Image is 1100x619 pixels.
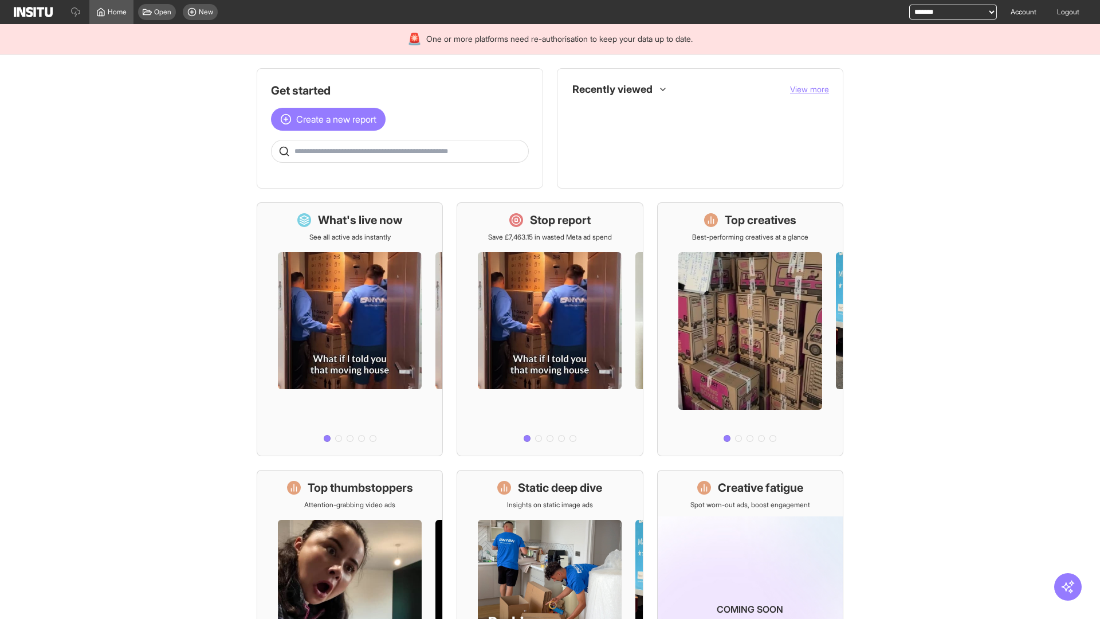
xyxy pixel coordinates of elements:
[318,212,403,228] h1: What's live now
[725,212,796,228] h1: Top creatives
[407,31,422,47] div: 🚨
[271,108,386,131] button: Create a new report
[692,233,808,242] p: Best-performing creatives at a glance
[488,233,612,242] p: Save £7,463.15 in wasted Meta ad spend
[790,84,829,95] button: View more
[199,7,213,17] span: New
[657,202,843,456] a: Top creativesBest-performing creatives at a glance
[309,233,391,242] p: See all active ads instantly
[296,112,376,126] span: Create a new report
[790,84,829,94] span: View more
[304,500,395,510] p: Attention-grabbing video ads
[257,202,443,456] a: What's live nowSee all active ads instantly
[518,480,602,496] h1: Static deep dive
[271,83,529,99] h1: Get started
[457,202,643,456] a: Stop reportSave £7,463.15 in wasted Meta ad spend
[14,7,53,17] img: Logo
[426,33,693,45] span: One or more platforms need re-authorisation to keep your data up to date.
[530,212,591,228] h1: Stop report
[108,7,127,17] span: Home
[154,7,171,17] span: Open
[308,480,413,496] h1: Top thumbstoppers
[507,500,593,510] p: Insights on static image ads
